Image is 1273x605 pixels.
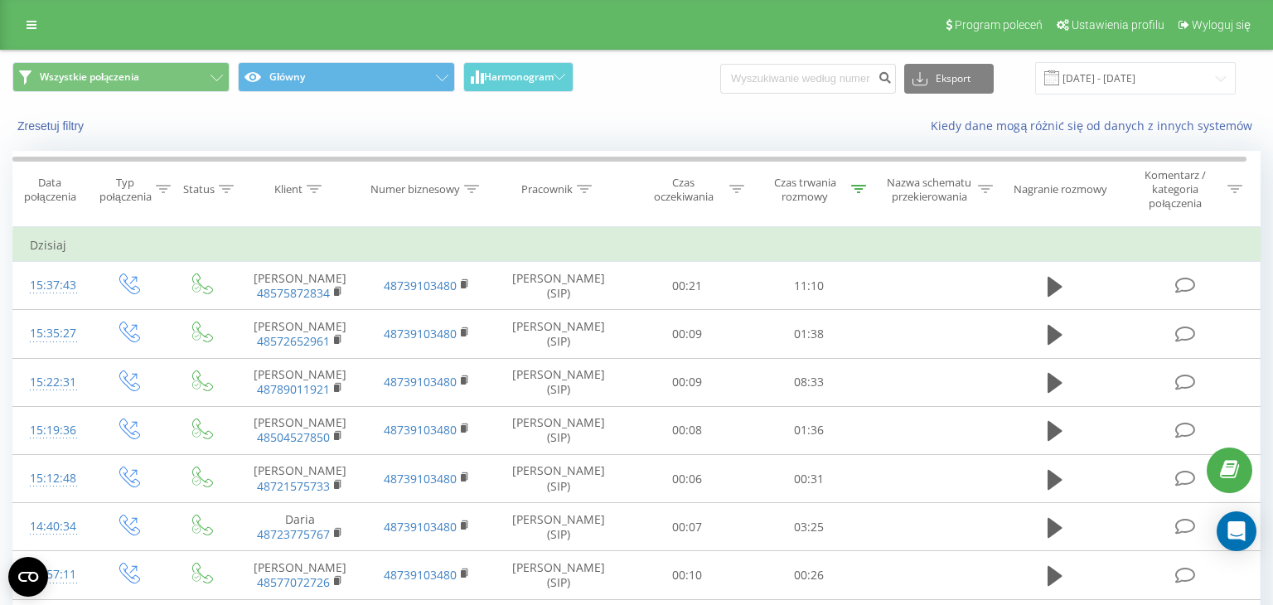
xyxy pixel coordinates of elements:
[720,64,896,94] input: Wyszukiwanie według numeru
[257,478,330,494] a: 48721575733
[30,511,75,543] div: 14:40:34
[237,503,364,551] td: Daria
[627,358,748,406] td: 00:09
[490,503,627,551] td: [PERSON_NAME] (SIP)
[237,455,364,503] td: [PERSON_NAME]
[13,229,1261,262] td: Dzisiaj
[521,182,573,196] div: Pracownik
[13,176,86,204] div: Data połączenia
[490,406,627,454] td: [PERSON_NAME] (SIP)
[237,406,364,454] td: [PERSON_NAME]
[748,406,870,454] td: 01:36
[748,310,870,358] td: 01:38
[257,381,330,397] a: 48789011921
[1126,168,1223,211] div: Komentarz / kategoria połączenia
[490,455,627,503] td: [PERSON_NAME] (SIP)
[627,503,748,551] td: 00:07
[931,118,1261,133] a: Kiedy dane mogą różnić się od danych z innych systemów
[490,358,627,406] td: [PERSON_NAME] (SIP)
[384,278,457,293] a: 48739103480
[384,471,457,486] a: 48739103480
[384,519,457,535] a: 48739103480
[237,262,364,310] td: [PERSON_NAME]
[627,551,748,599] td: 00:10
[1217,511,1256,551] div: Open Intercom Messenger
[748,455,870,503] td: 00:31
[748,262,870,310] td: 11:10
[627,406,748,454] td: 00:08
[12,62,230,92] button: Wszystkie połączenia
[885,176,974,204] div: Nazwa schematu przekierowania
[490,262,627,310] td: [PERSON_NAME] (SIP)
[384,374,457,390] a: 48739103480
[237,358,364,406] td: [PERSON_NAME]
[274,182,303,196] div: Klient
[1192,18,1251,31] span: Wyloguj się
[257,429,330,445] a: 48504527850
[370,182,460,196] div: Numer biznesowy
[183,182,215,196] div: Status
[12,119,92,133] button: Zresetuj filtry
[30,269,75,302] div: 15:37:43
[627,310,748,358] td: 00:09
[257,526,330,542] a: 48723775767
[99,176,152,204] div: Typ połączenia
[484,71,554,83] span: Harmonogram
[384,422,457,438] a: 48739103480
[30,559,75,591] div: 13:57:11
[8,557,48,597] button: Open CMP widget
[257,285,330,301] a: 48575872834
[748,503,870,551] td: 03:25
[641,176,725,204] div: Czas oczekiwania
[257,574,330,590] a: 48577072726
[30,414,75,447] div: 15:19:36
[384,326,457,341] a: 48739103480
[490,310,627,358] td: [PERSON_NAME] (SIP)
[904,64,994,94] button: Eksport
[30,366,75,399] div: 15:22:31
[1072,18,1164,31] span: Ustawienia profilu
[237,310,364,358] td: [PERSON_NAME]
[627,262,748,310] td: 00:21
[238,62,455,92] button: Główny
[955,18,1043,31] span: Program poleceń
[1014,182,1107,196] div: Nagranie rozmowy
[763,176,847,204] div: Czas trwania rozmowy
[237,551,364,599] td: [PERSON_NAME]
[30,317,75,350] div: 15:35:27
[40,70,139,84] span: Wszystkie połączenia
[748,358,870,406] td: 08:33
[748,551,870,599] td: 00:26
[463,62,574,92] button: Harmonogram
[384,567,457,583] a: 48739103480
[257,333,330,349] a: 48572652961
[627,455,748,503] td: 00:06
[30,462,75,495] div: 15:12:48
[490,551,627,599] td: [PERSON_NAME] (SIP)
